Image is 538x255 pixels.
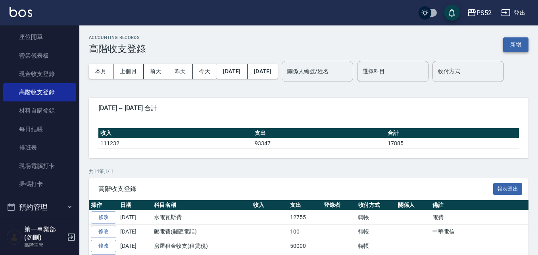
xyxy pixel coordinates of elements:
span: 高階收支登錄 [98,185,493,193]
td: 111232 [98,138,253,148]
a: 現場電腦打卡 [3,157,76,175]
button: 本月 [89,64,113,79]
td: [DATE] [118,239,152,253]
td: 50000 [288,239,322,253]
button: [DATE] [217,64,247,79]
p: 共 14 筆, 1 / 1 [89,168,528,175]
button: 登出 [498,6,528,20]
a: 報表匯出 [493,185,523,192]
th: 收付方式 [356,200,396,210]
a: 高階收支登錄 [3,83,76,101]
td: [DATE] [118,210,152,225]
a: 每日結帳 [3,120,76,138]
a: 座位開單 [3,28,76,46]
h2: ACCOUNTING RECORDS [89,35,146,40]
button: [DATE] [248,64,278,79]
p: 高階主管 [24,241,65,249]
a: 修改 [91,211,116,224]
th: 收入 [98,128,253,138]
a: 材料自購登錄 [3,101,76,120]
th: 合計 [386,128,519,138]
img: Logo [10,7,32,17]
td: 17885 [386,138,519,148]
a: 修改 [91,226,116,238]
button: 前天 [144,64,168,79]
button: 報表及分析 [3,217,76,238]
button: 報表匯出 [493,183,523,195]
a: 掃碼打卡 [3,175,76,193]
td: 轉帳 [356,239,396,253]
a: 營業儀表板 [3,47,76,65]
div: PS52 [477,8,492,18]
td: 水電瓦斯費 [152,210,251,225]
td: 100 [288,225,322,239]
img: Person [6,229,22,245]
th: 收入 [251,200,288,210]
button: 昨天 [168,64,193,79]
td: 93347 [253,138,386,148]
td: 轉帳 [356,210,396,225]
span: [DATE] ~ [DATE] 合計 [98,104,519,112]
button: 上個月 [113,64,144,79]
button: save [444,5,460,21]
a: 新增 [503,41,528,48]
td: 郵電費(郵匯電話) [152,225,251,239]
th: 關係人 [396,200,430,210]
th: 支出 [288,200,322,210]
button: 新增 [503,37,528,52]
th: 支出 [253,128,386,138]
a: 排班表 [3,138,76,157]
td: 房屋租金收支(租賃稅) [152,239,251,253]
th: 登錄者 [322,200,356,210]
th: 操作 [89,200,118,210]
td: [DATE] [118,225,152,239]
button: 預約管理 [3,197,76,218]
th: 日期 [118,200,152,210]
h3: 高階收支登錄 [89,43,146,55]
td: 轉帳 [356,225,396,239]
a: 現金收支登錄 [3,65,76,83]
th: 科目名稱 [152,200,251,210]
a: 修改 [91,240,116,252]
button: 今天 [193,64,217,79]
td: 12755 [288,210,322,225]
h5: 第一事業部 (勿刪) [24,226,65,241]
button: PS52 [464,5,495,21]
